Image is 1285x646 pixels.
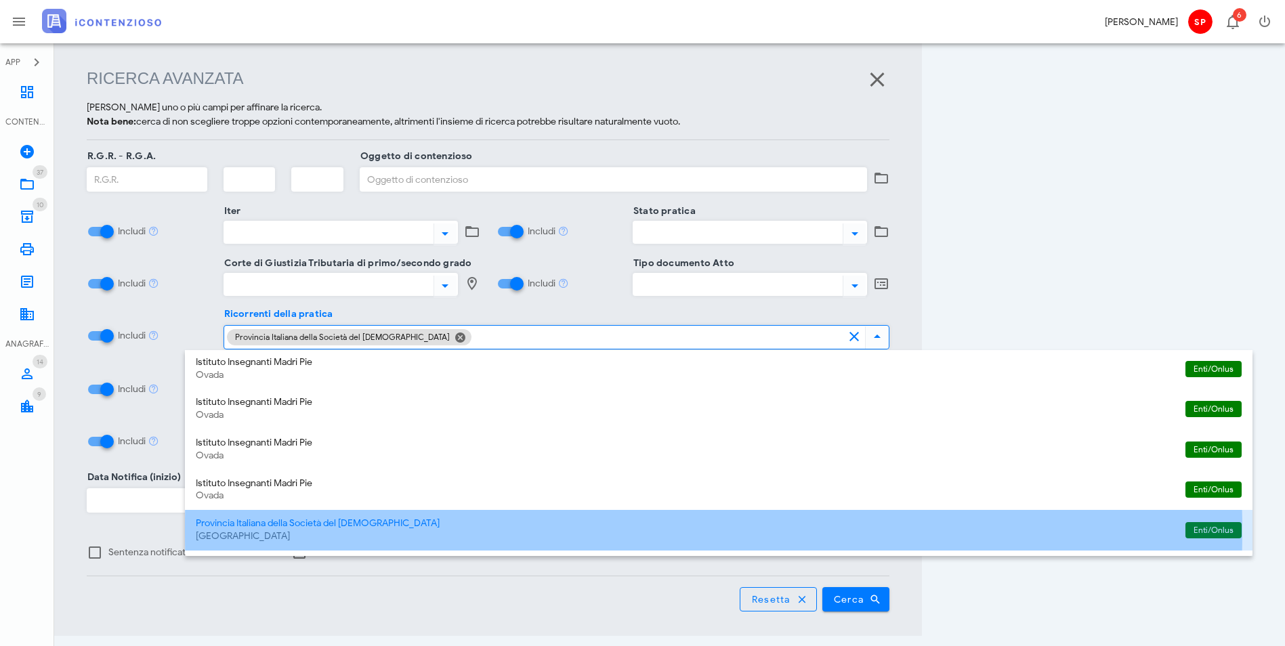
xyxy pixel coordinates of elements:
[37,358,43,366] span: 14
[5,116,49,128] div: CONTENZIOSO
[118,383,146,396] label: Includi
[196,450,1175,462] div: Ovada
[1194,401,1234,417] span: Enti/Onlus
[1194,522,1234,538] span: Enti/Onlus
[1194,442,1234,458] span: Enti/Onlus
[1183,5,1216,38] button: SP
[118,435,146,448] label: Includi
[196,518,1175,530] div: Provincia Italiana della Società del [DEMOGRAPHIC_DATA]
[87,68,889,89] h1: Ricerca avanzata
[87,100,889,129] p: [PERSON_NAME] uno o più campi per affinare la ricerca. cerca di non scegliere troppe opzioni cont...
[37,390,41,399] span: 9
[83,150,156,163] label: R.G.R. - R.G.A.
[1194,361,1234,377] span: Enti/Onlus
[196,531,1175,542] div: [GEOGRAPHIC_DATA]
[37,168,43,177] span: 37
[1216,5,1248,38] button: Distintivo
[1105,15,1178,29] div: [PERSON_NAME]
[118,225,146,238] label: Includi
[196,490,1175,502] div: Ovada
[196,397,1175,408] div: Istituto Insegnanti Madri Pie
[196,478,1175,490] div: Istituto Insegnanti Madri Pie
[235,329,463,345] span: Provincia Italiana della Società del [DEMOGRAPHIC_DATA]
[360,168,866,191] input: Oggetto di contenzioso
[108,546,275,559] label: Sentenza notificata
[33,198,47,211] span: Distintivo
[33,355,47,368] span: Distintivo
[5,338,49,350] div: ANAGRAFICA
[37,200,43,209] span: 10
[356,150,473,163] label: Oggetto di contenzioso
[220,204,241,218] label: Iter
[833,593,879,605] span: Cerca
[1194,481,1234,498] span: Enti/Onlus
[740,587,817,611] button: Resetta
[118,329,146,343] label: Includi
[528,277,555,290] label: Includi
[629,204,696,218] label: Stato pratica
[196,437,1175,449] div: Istituto Insegnanti Madri Pie
[629,257,734,270] label: Tipo documento Atto
[474,326,844,349] input: Seleziona uno o più elementi...
[822,587,890,611] button: Cerca
[220,307,333,321] label: Ricorrenti della pratica
[751,593,805,605] span: Resetta
[33,387,46,401] span: Distintivo
[118,277,146,290] label: Includi
[42,9,161,33] img: logo-text-2x.png
[196,357,1175,368] div: Istituto Insegnanti Madri Pie
[196,370,1175,381] div: Ovada
[220,257,472,270] label: Corte di Giustizia Tributaria di primo/secondo grado
[454,331,466,343] button: Chiudi
[87,116,136,127] strong: Nota bene:
[528,225,555,238] label: Includi
[87,168,207,191] input: R.G.R.
[846,328,862,345] button: clear icon
[196,410,1175,421] div: Ovada
[1188,9,1213,34] span: SP
[1233,8,1246,22] span: Distintivo
[33,165,47,179] span: Distintivo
